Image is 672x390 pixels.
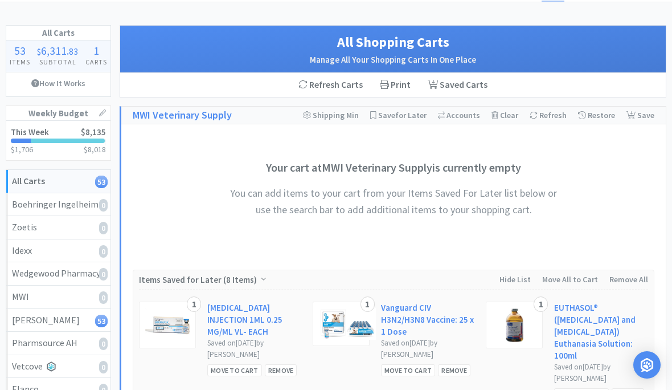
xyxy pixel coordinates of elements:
[12,336,105,351] div: Pharmsource AH
[187,296,201,312] div: 1
[506,308,523,342] img: 7c944f9b3a44443cb6a36df20ca259ef_149890.png
[82,56,110,67] h4: Carts
[542,274,598,285] span: Move All to Cart
[491,107,518,124] div: Clear
[12,220,105,235] div: Zoetis
[6,170,110,193] a: All Carts53
[34,45,81,56] div: .
[381,338,475,361] div: Saved on [DATE] by [PERSON_NAME]
[207,364,262,376] div: Move to Cart
[99,338,108,350] i: 0
[99,268,108,281] i: 0
[6,216,110,239] a: Zoetis0
[132,53,654,67] h2: Manage All Your Shopping Carts In One Place
[554,302,648,361] a: EUTHASOL® ([MEDICAL_DATA] and [MEDICAL_DATA]) Euthanasia Solution: 100ml
[12,266,105,281] div: Wedgewood Pharmacy
[6,72,110,94] a: How It Works
[319,308,376,340] img: 320d6538f4ba42d68e178d279d7368da_231739.png
[223,185,564,218] h4: You can add items to your cart from your Items Saved For Later list below or use the search bar t...
[381,302,475,338] a: Vanguard CIV H3N2/H3N8 Vaccine: 25 x 1 Dose
[207,338,301,361] div: Saved on [DATE] by [PERSON_NAME]
[99,361,108,373] i: 0
[290,73,371,97] div: Refresh Carts
[145,308,192,342] img: ad175550ab3746739578d28c48f04aa2_13233.png
[530,107,567,124] div: Refresh
[69,46,78,57] span: 83
[419,73,496,97] a: Saved Carts
[381,364,436,376] div: Move to Cart
[88,144,106,155] span: 8,018
[139,274,260,285] span: Items Saved for Later ( )
[6,26,110,40] h1: All Carts
[6,309,110,332] a: [PERSON_NAME]53
[12,175,45,186] strong: All Carts
[12,313,105,328] div: [PERSON_NAME]
[99,222,108,234] i: 0
[303,107,359,124] div: Shipping Min
[6,56,34,67] h4: Items
[34,56,81,67] h4: Subtotal
[499,274,531,285] span: Hide List
[438,107,480,124] div: Accounts
[6,286,110,309] a: MWI0
[84,145,106,153] h3: $
[37,46,41,57] span: $
[12,359,105,374] div: Vetcove
[6,106,110,121] h1: Weekly Budget
[554,361,648,385] div: Saved on [DATE] by [PERSON_NAME]
[6,239,110,263] a: Idexx0
[6,121,110,160] a: This Week$8,135$1,706$8,018
[534,296,548,312] div: 1
[132,31,654,53] h1: All Shopping Carts
[207,302,301,338] a: [MEDICAL_DATA] INJECTION 1ML 0.25 MG/ML VL- EACH
[99,291,108,304] i: 0
[11,144,33,155] span: $1,706
[14,43,26,58] span: 53
[578,107,615,124] div: Restore
[360,296,375,312] div: 1
[6,355,110,379] a: Vetcove0
[95,315,108,327] i: 53
[609,274,648,285] span: Remove All
[223,159,564,177] h3: Your cart at MWI Veterinary Supply is currently empty
[6,332,110,355] a: Pharmsource AH0
[12,197,105,212] div: Boehringer Ingelheim
[95,176,108,188] i: 53
[133,107,232,124] a: MWI Veterinary Supply
[41,43,67,58] span: 6,311
[438,364,470,376] div: Remove
[81,127,106,137] span: $8,135
[265,364,297,376] div: Remove
[378,110,427,120] span: Save for Later
[633,351,661,379] div: Open Intercom Messenger
[93,43,99,58] span: 1
[99,245,108,258] i: 0
[99,199,108,212] i: 0
[12,290,105,304] div: MWI
[371,73,419,97] div: Print
[12,243,105,258] div: Idexx
[11,128,49,136] h2: This Week
[226,274,254,285] span: 8 Items
[626,107,654,124] div: Save
[6,193,110,217] a: Boehringer Ingelheim0
[6,262,110,286] a: Wedgewood Pharmacy0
